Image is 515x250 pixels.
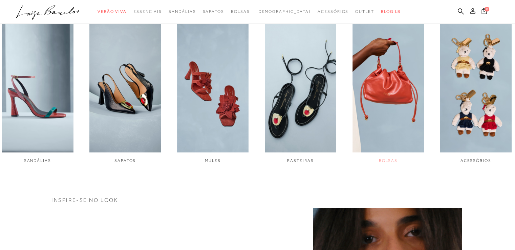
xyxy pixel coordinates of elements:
[2,18,73,164] a: imagem do link SANDÁLIAS
[440,18,512,152] img: imagem do link
[381,9,401,14] span: BLOG LB
[352,18,424,164] div: 5 / 6
[318,5,348,18] a: noSubCategoriesText
[98,9,127,14] span: Verão Viva
[205,158,221,163] span: MULES
[177,18,249,152] img: imagem do link
[352,18,424,164] a: imagem do link BOLSAS
[265,18,337,152] img: imagem do link
[98,5,127,18] a: noSubCategoriesText
[256,9,311,14] span: [DEMOGRAPHIC_DATA]
[256,5,311,18] a: noSubCategoriesText
[169,9,196,14] span: Sandálias
[202,5,224,18] a: noSubCategoriesText
[352,18,424,152] img: imagem do link
[51,197,464,203] h3: INSPIRE-SE NO LOOK
[287,158,314,163] span: RASTEIRAS
[89,18,161,152] img: imagem do link
[381,5,401,18] a: BLOG LB
[355,5,374,18] a: noSubCategoriesText
[2,18,73,164] div: 1 / 6
[177,18,249,164] div: 3 / 6
[133,5,162,18] a: noSubCategoriesText
[177,18,249,164] a: imagem do link MULES
[24,158,51,163] span: SANDÁLIAS
[479,7,489,17] button: 0
[89,18,161,164] div: 2 / 6
[318,9,348,14] span: Acessórios
[231,5,250,18] a: noSubCategoriesText
[440,18,512,164] div: 6 / 6
[440,18,512,164] a: imagem do link ACESSÓRIOS
[265,18,337,164] div: 4 / 6
[169,5,196,18] a: noSubCategoriesText
[133,9,162,14] span: Essenciais
[485,7,489,12] span: 0
[114,158,136,163] span: SAPATOS
[460,158,491,163] span: ACESSÓRIOS
[2,18,73,152] img: imagem do link
[231,9,250,14] span: Bolsas
[379,158,398,163] span: BOLSAS
[355,9,374,14] span: Outlet
[89,18,161,164] a: imagem do link SAPATOS
[265,18,337,164] a: imagem do link RASTEIRAS
[202,9,224,14] span: Sapatos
